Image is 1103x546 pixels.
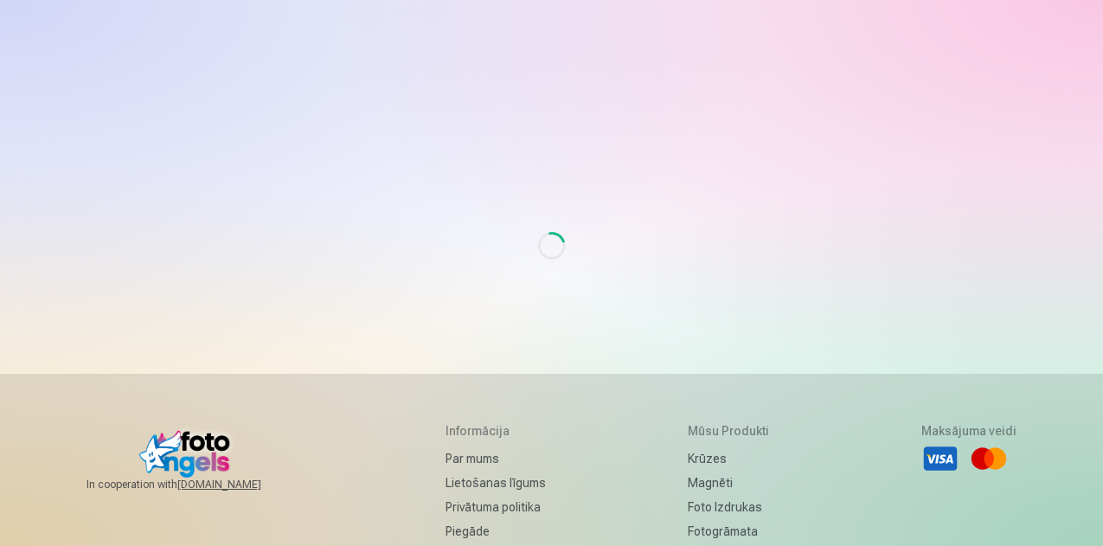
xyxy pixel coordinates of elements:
[688,446,779,471] a: Krūzes
[87,478,303,491] span: In cooperation with
[921,422,1016,440] h5: Maksājuma veidi
[446,519,546,543] a: Piegāde
[446,471,546,495] a: Lietošanas līgums
[177,478,303,491] a: [DOMAIN_NAME]
[446,422,546,440] h5: Informācija
[688,422,779,440] h5: Mūsu produkti
[688,471,779,495] a: Magnēti
[446,446,546,471] a: Par mums
[688,495,779,519] a: Foto izdrukas
[446,495,546,519] a: Privātuma politika
[970,440,1008,478] li: Mastercard
[921,440,959,478] li: Visa
[688,519,779,543] a: Fotogrāmata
